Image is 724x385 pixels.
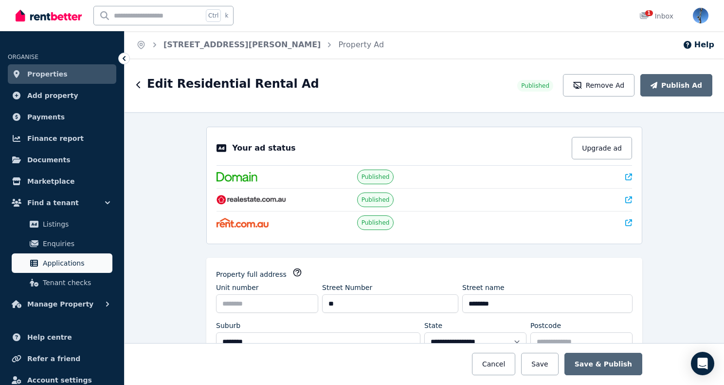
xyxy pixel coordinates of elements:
label: Unit number [216,283,259,292]
span: Refer a friend [27,353,80,365]
span: Finance report [27,133,84,144]
button: Manage Property [8,294,116,314]
a: Marketplace [8,172,116,191]
a: Help centre [8,327,116,347]
span: Applications [43,257,109,269]
span: Listings [43,218,109,230]
a: Tenant checks [12,273,112,292]
a: Documents [8,150,116,170]
button: Find a tenant [8,193,116,212]
span: Published [521,82,549,90]
span: Add property [27,90,78,101]
button: Cancel [472,353,515,375]
a: Finance report [8,129,116,148]
button: Help [683,39,714,51]
span: Help centre [27,331,72,343]
span: Marketplace [27,175,74,187]
h1: Edit Residential Rental Ad [147,76,319,92]
span: ORGANISE [8,54,38,60]
span: k [225,12,228,19]
a: Properties [8,64,116,84]
label: Street Number [322,283,372,292]
span: Payments [27,111,65,123]
img: Rent.com.au [217,218,269,228]
a: Applications [12,253,112,273]
a: Property Ad [338,40,384,49]
button: Save & Publish [564,353,642,375]
a: Payments [8,107,116,127]
label: Street name [462,283,505,292]
a: Listings [12,214,112,234]
span: Tenant checks [43,277,109,289]
label: Suburb [216,321,240,330]
span: 1 [645,10,653,16]
button: Upgrade ad [572,137,632,159]
span: Find a tenant [27,197,79,209]
span: Published [362,219,390,227]
a: [STREET_ADDRESS][PERSON_NAME] [163,40,321,49]
span: Ctrl [206,9,221,22]
button: Publish Ad [640,74,712,96]
span: Manage Property [27,298,93,310]
button: Save [521,353,558,375]
div: Open Intercom Messenger [691,352,714,375]
img: RealEstate.com.au [217,195,286,205]
span: Documents [27,154,71,166]
div: Inbox [639,11,673,21]
a: Enquiries [12,234,112,253]
p: Your ad status [232,142,295,154]
a: Add property [8,86,116,105]
label: Property full address [216,269,287,279]
a: Refer a friend [8,349,116,368]
img: RentBetter [16,8,82,23]
span: Properties [27,68,68,80]
span: Enquiries [43,238,109,250]
label: State [424,321,442,330]
label: Postcode [530,321,561,330]
img: Domain.com.au [217,172,257,182]
nav: Breadcrumb [125,31,396,58]
span: Published [362,173,390,181]
span: Published [362,196,390,204]
button: Remove Ad [563,74,634,96]
img: donelks@bigpond.com [693,8,708,23]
